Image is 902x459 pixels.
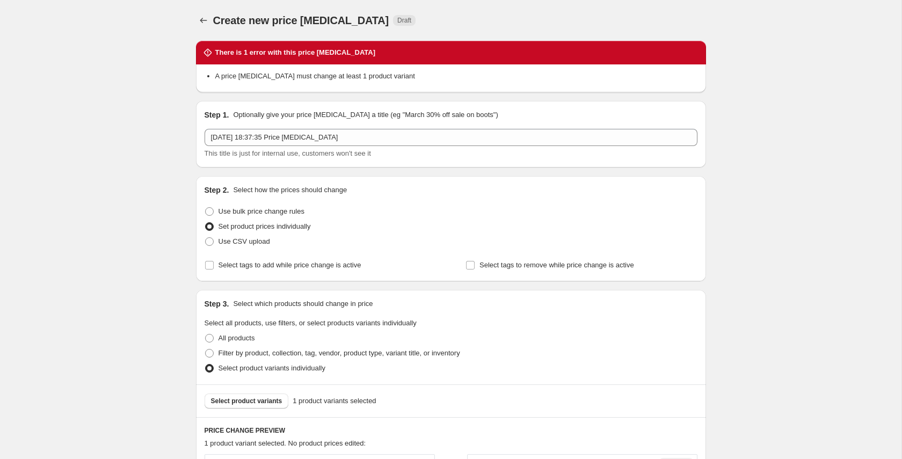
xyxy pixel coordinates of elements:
input: 30% off holiday sale [205,129,697,146]
span: Select tags to remove while price change is active [479,261,634,269]
span: All products [219,334,255,342]
span: Set product prices individually [219,222,311,230]
li: A price [MEDICAL_DATA] must change at least 1 product variant [215,71,697,82]
span: Select product variants [211,397,282,405]
span: 1 product variant selected. No product prices edited: [205,439,366,447]
span: Use CSV upload [219,237,270,245]
h2: Step 3. [205,298,229,309]
span: Use bulk price change rules [219,207,304,215]
p: Select how the prices should change [233,185,347,195]
span: Filter by product, collection, tag, vendor, product type, variant title, or inventory [219,349,460,357]
span: Select tags to add while price change is active [219,261,361,269]
h2: Step 1. [205,110,229,120]
span: Select product variants individually [219,364,325,372]
p: Select which products should change in price [233,298,373,309]
h2: There is 1 error with this price [MEDICAL_DATA] [215,47,376,58]
span: Select all products, use filters, or select products variants individually [205,319,417,327]
span: Create new price [MEDICAL_DATA] [213,14,389,26]
button: Price change jobs [196,13,211,28]
h2: Step 2. [205,185,229,195]
span: This title is just for internal use, customers won't see it [205,149,371,157]
button: Select product variants [205,394,289,409]
h6: PRICE CHANGE PREVIEW [205,426,697,435]
span: Draft [397,16,411,25]
p: Optionally give your price [MEDICAL_DATA] a title (eg "March 30% off sale on boots") [233,110,498,120]
span: 1 product variants selected [293,396,376,406]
